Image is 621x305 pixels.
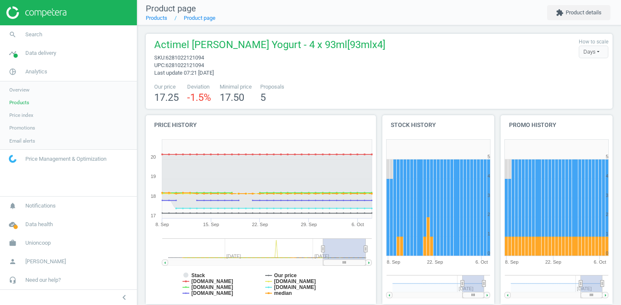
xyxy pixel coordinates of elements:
span: 6281022121094 [166,62,204,68]
tspan: 8. Sep [387,259,400,265]
tspan: [DOMAIN_NAME] [274,284,316,290]
tspan: 22. Sep [252,222,268,227]
text: 3 [606,193,608,198]
text: 4 [606,173,608,178]
tspan: [DOMAIN_NAME] [191,284,233,290]
tspan: 6. Oct [351,222,364,227]
span: Search [25,31,42,38]
text: 1 [488,231,490,236]
tspan: 29. Sep [301,222,317,227]
text: 2 [488,212,490,217]
text: 0 [488,251,490,256]
h4: Promo history [501,115,613,135]
img: ajHJNr6hYgQAAAAASUVORK5CYII= [6,6,66,19]
a: Products [146,15,167,21]
span: 17.25 [154,92,179,103]
tspan: 8. Sep [155,222,169,227]
span: Minimal price [220,83,252,91]
text: 18 [151,194,156,199]
i: chevron_left [119,292,129,302]
text: 17 [151,213,156,218]
span: -1.5 % [187,92,211,103]
span: Product page [146,3,196,13]
text: 1 [606,231,608,236]
tspan: Stack [191,273,205,278]
span: Price index [9,112,33,119]
span: Our price [154,83,179,91]
i: work [5,235,21,251]
span: Notifications [25,202,56,210]
text: 0 [606,251,608,256]
img: wGWNvw8QSZomAAAAABJRU5ErkJggg== [9,155,16,163]
span: Last update 07:21 [DATE] [154,70,214,76]
tspan: 22. Sep [545,259,561,265]
span: Data delivery [25,49,56,57]
span: sku : [154,54,166,61]
text: 5 [488,154,490,159]
span: 6281022121094 [166,54,204,61]
tspan: 6. Oct [476,259,488,265]
i: extension [556,9,564,16]
span: Need our help? [25,276,61,284]
tspan: 22. Sep [427,259,443,265]
i: notifications [5,198,21,214]
text: 2 [606,212,608,217]
text: 4 [488,173,490,178]
tspan: [DOMAIN_NAME] [191,278,233,284]
span: 17.50 [220,92,244,103]
button: chevron_left [114,292,135,303]
tspan: 8. Sep [505,259,519,265]
a: Product page [184,15,215,21]
div: Days [579,46,608,58]
text: 3 [488,193,490,198]
text: 19 [151,174,156,179]
text: 20 [151,154,156,159]
span: Actimel [PERSON_NAME] Yogurt - 4 x 93ml[93mlx4] [154,38,385,54]
i: person [5,254,21,270]
h4: Stock history [382,115,494,135]
span: Unioncoop [25,239,51,247]
span: Email alerts [9,138,35,144]
span: Deviation [187,83,211,91]
tspan: [DOMAIN_NAME] [191,290,233,296]
tspan: 15. Sep [203,222,219,227]
h4: Price history [146,115,376,135]
i: cloud_done [5,216,21,232]
span: Analytics [25,68,47,76]
i: timeline [5,45,21,61]
tspan: 6. Oct [594,259,606,265]
i: search [5,27,21,43]
tspan: [DOMAIN_NAME] [274,278,316,284]
tspan: median [274,290,292,296]
span: Price Management & Optimization [25,155,106,163]
span: Overview [9,86,30,93]
span: Proposals [260,83,284,91]
span: [PERSON_NAME] [25,258,66,265]
button: extensionProduct details [547,5,610,20]
span: upc : [154,62,166,68]
span: 5 [260,92,266,103]
span: Products [9,99,29,106]
tspan: Our price [274,273,297,278]
i: pie_chart_outlined [5,64,21,80]
span: Promotions [9,124,35,131]
i: headset_mic [5,272,21,288]
span: Data health [25,221,53,228]
text: 5 [606,154,608,159]
label: How to scale [579,38,608,46]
